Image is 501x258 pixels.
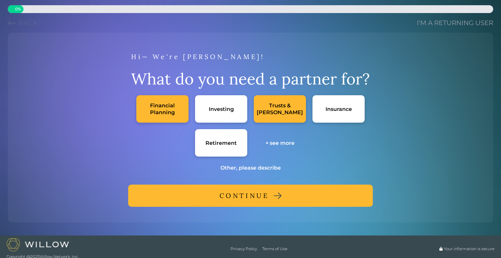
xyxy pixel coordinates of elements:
a: Privacy Policy [231,246,257,251]
div: Financial Planning [143,102,182,116]
div: + see more [266,140,295,146]
button: CONTINUE [128,185,373,207]
a: Terms of Use [262,246,287,251]
a: I'm a returning user [417,18,493,27]
div: Retirement [205,140,237,146]
div: Hi— We're [PERSON_NAME]! [131,51,370,63]
div: What do you need a partner for? [131,69,370,89]
button: Previous question [8,18,38,27]
div: 0% complete [8,5,23,13]
span: Back [18,19,38,27]
div: Other, please describe [220,164,281,171]
div: Investing [209,106,234,113]
span: 0 % [8,7,21,12]
div: CONTINUE [220,190,269,202]
img: Willow logo [7,238,69,251]
div: Insurance [326,106,352,113]
div: Trusts & [PERSON_NAME] [257,102,303,116]
span: Your information is secure [444,246,494,251]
